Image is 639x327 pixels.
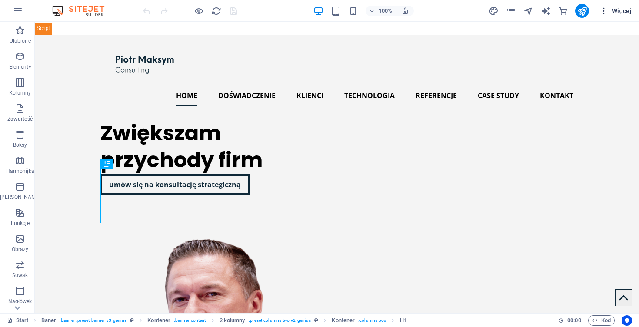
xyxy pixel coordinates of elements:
[588,315,615,326] button: Kod
[506,6,516,16] button: pages
[193,6,204,16] button: Kliknij tutaj, aby wyjść z trybu podglądu i kontynuować edycję
[314,318,318,323] i: Ten element jest konfigurowalnym ustawieniem wstępnym
[523,6,533,16] button: navigator
[147,315,170,326] span: Kliknij, aby zaznaczyć. Kliknij dwukrotnie, aby edytować
[13,142,27,149] p: Boksy
[401,7,409,15] i: Po zmianie rozmiaru automatycznie dostosowuje poziom powiększenia do wybranego urządzenia.
[9,63,31,70] p: Elementy
[130,318,134,323] i: Ten element jest konfigurowalnym ustawieniem wstępnym
[488,6,499,16] button: design
[558,315,581,326] h6: Czas sesji
[558,6,568,16] i: Sklep
[567,315,581,326] span: 00 00
[50,6,115,16] img: Editor Logo
[6,168,34,175] p: Harmonijka
[506,6,516,16] i: Strony (Ctrl+Alt+S)
[41,315,407,326] nav: breadcrumb
[489,6,499,16] i: Projekt (Ctrl+Alt+Y)
[573,317,575,324] span: :
[400,315,407,326] span: Kliknij, aby zaznaczyć. Kliknij dwukrotnie, aby edytować
[541,6,551,16] i: AI Writer
[7,116,33,122] p: Zawartość
[599,7,632,15] span: Więcej
[523,6,533,16] i: Nawigator
[220,315,245,326] span: Kliknij, aby zaznaczyć. Kliknij dwukrotnie, aby edytować
[622,315,632,326] button: Usercentrics
[575,4,589,18] button: publish
[9,89,31,96] p: Kolumny
[41,315,56,326] span: Kliknij, aby zaznaczyć. Kliknij dwukrotnie, aby edytować
[358,315,386,326] span: . columns-box
[379,6,393,16] h6: 100%
[11,220,30,227] p: Funkcje
[12,246,29,253] p: Obrazy
[558,6,568,16] button: commerce
[577,6,587,16] i: Opublikuj
[366,6,396,16] button: 100%
[540,6,551,16] button: text_generator
[592,315,611,326] span: Kod
[332,315,355,326] span: Kliknij, aby zaznaczyć. Kliknij dwukrotnie, aby edytować
[249,315,311,326] span: . preset-columns-two-v2-genius
[10,37,31,44] p: Ulubione
[12,272,28,279] p: Suwak
[8,298,32,305] p: Nagłówek
[60,315,126,326] span: . banner .preset-banner-v3-genius
[174,315,206,326] span: . banner-content
[596,4,635,18] button: Więcej
[7,315,29,326] a: Kliknij, aby anulować zaznaczenie. Kliknij dwukrotnie, aby otworzyć Strony
[211,6,221,16] button: reload
[211,6,221,16] i: Przeładuj stronę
